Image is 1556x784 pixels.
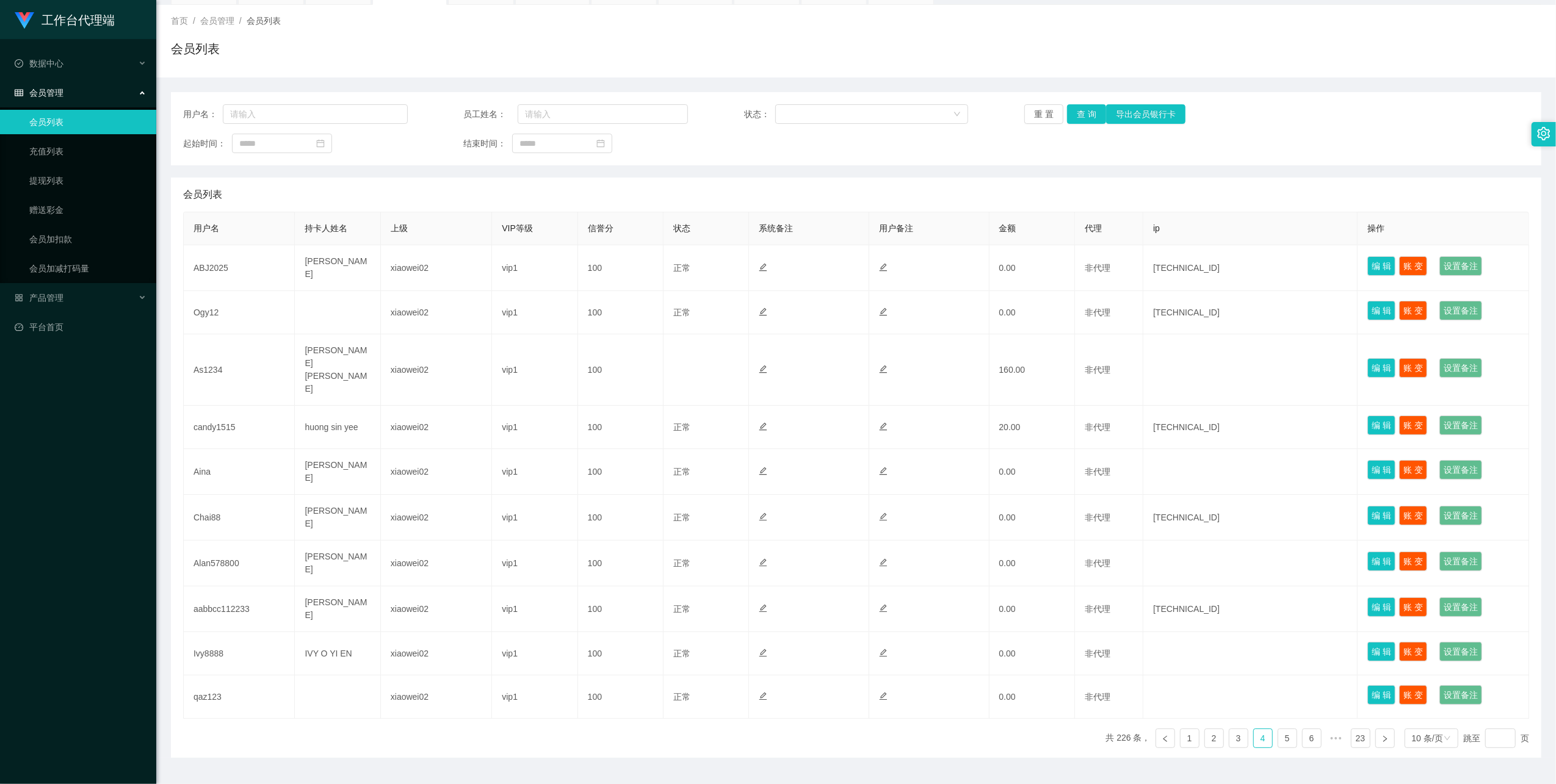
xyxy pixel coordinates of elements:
span: 正常 [673,692,690,702]
span: 起始时间： [183,137,232,150]
span: 非代理 [1085,365,1110,375]
td: [PERSON_NAME] [295,541,380,586]
a: 充值列表 [29,139,147,164]
i: 图标: edit [879,512,888,521]
i: 图标: edit [879,649,888,657]
a: 6 [1303,729,1321,747]
span: VIP等级 [502,223,533,233]
span: 非代理 [1085,263,1110,273]
li: 共 226 条， [1106,728,1151,748]
button: 编 辑 [1367,685,1395,705]
button: 查 询 [1067,104,1106,124]
td: [TECHNICAL_ID] [1143,495,1358,541]
span: 非代理 [1085,649,1110,658]
td: xiaowei02 [381,586,492,632]
span: ••• [1326,728,1346,748]
span: 系统备注 [759,223,793,233]
td: vip1 [492,334,577,406]
td: 100 [578,334,664,406]
input: 请输入 [518,104,688,124]
button: 编 辑 [1367,597,1395,617]
button: 设置备注 [1439,460,1482,480]
td: candy1515 [184,406,295,449]
span: 正常 [673,263,690,273]
a: 23 [1352,729,1370,747]
i: 图标: calendar [596,139,605,148]
a: 2 [1205,729,1223,747]
td: [PERSON_NAME] [295,586,380,632]
i: 图标: down [954,110,961,119]
span: 状态 [673,223,690,233]
a: 赠送彩金 [29,198,147,222]
td: Chai88 [184,495,295,541]
td: aabbcc112233 [184,586,295,632]
li: 4 [1253,728,1273,748]
td: xiaowei02 [381,245,492,291]
button: 设置备注 [1439,642,1482,661]
td: [PERSON_NAME] [295,495,380,541]
i: 图标: calendar [316,139,325,148]
button: 设置备注 [1439,506,1482,525]
i: 图标: edit [879,604,888,613]
button: 设置备注 [1439,415,1482,435]
a: 会员加减打码量 [29,256,147,281]
button: 编 辑 [1367,552,1395,571]
i: 图标: edit [879,422,888,431]
td: [PERSON_NAME] [PERSON_NAME] [295,334,380,406]
button: 账 变 [1399,506,1427,525]
td: vip1 [492,406,577,449]
td: 0.00 [990,586,1075,632]
a: 5 [1278,729,1297,747]
button: 导出会员银行卡 [1106,104,1185,124]
td: xiaowei02 [381,449,492,495]
span: / [193,16,195,26]
li: 下一页 [1375,728,1395,748]
td: 100 [578,495,664,541]
i: 图标: appstore-o [15,293,23,302]
span: 用户名 [194,223,219,233]
td: vip1 [492,586,577,632]
li: 23 [1351,728,1370,748]
td: huong sin yee [295,406,380,449]
a: 会员加扣款 [29,227,147,251]
td: 0.00 [990,495,1075,541]
button: 编 辑 [1367,301,1395,320]
a: 提现列表 [29,168,147,193]
i: 图标: edit [759,307,767,316]
td: Alan578800 [184,541,295,586]
span: 非代理 [1085,467,1110,477]
button: 设置备注 [1439,256,1482,276]
button: 账 变 [1399,358,1427,378]
td: Ogy12 [184,291,295,334]
button: 账 变 [1399,642,1427,661]
li: 2 [1204,728,1224,748]
td: vip1 [492,291,577,334]
i: 图标: edit [759,558,767,567]
span: 金额 [999,223,1016,233]
td: Ivy8888 [184,632,295,675]
span: 首页 [171,16,188,26]
span: 非代理 [1085,512,1110,522]
i: 图标: table [15,88,23,97]
span: 非代理 [1085,604,1110,614]
td: 100 [578,245,664,291]
td: vip1 [492,245,577,291]
td: As1234 [184,334,295,406]
button: 设置备注 [1439,358,1482,378]
li: 向后 5 页 [1326,728,1346,748]
i: 图标: down [1444,735,1451,743]
td: 0.00 [990,632,1075,675]
span: 会员管理 [200,16,234,26]
i: 图标: check-circle-o [15,59,23,68]
i: 图标: edit [759,263,767,272]
button: 设置备注 [1439,685,1482,705]
button: 编 辑 [1367,358,1395,378]
a: 1 [1181,729,1199,747]
li: 3 [1229,728,1248,748]
span: 非代理 [1085,558,1110,568]
span: 员工姓名： [463,108,518,121]
td: 0.00 [990,449,1075,495]
td: [PERSON_NAME] [295,449,380,495]
td: xiaowei02 [381,632,492,675]
span: 会员列表 [247,16,281,26]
